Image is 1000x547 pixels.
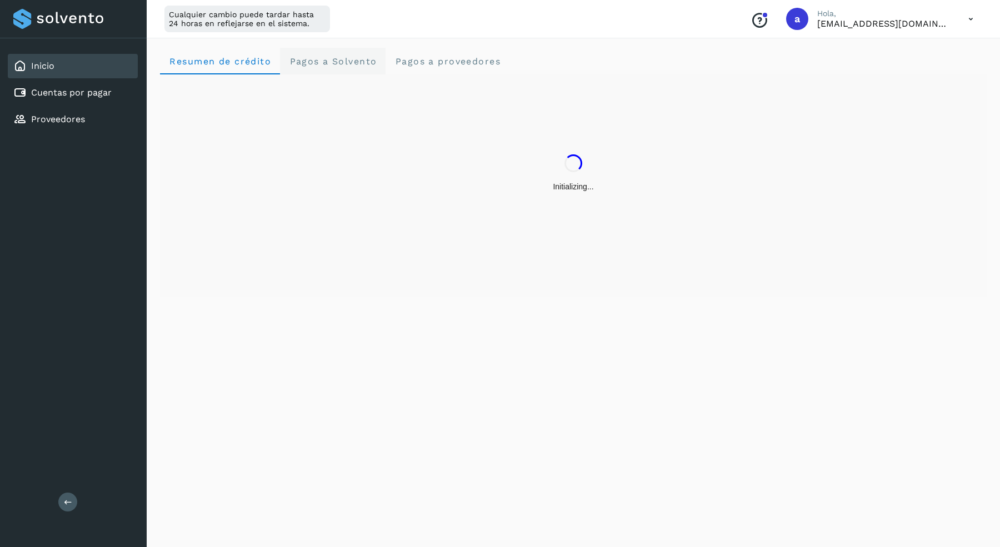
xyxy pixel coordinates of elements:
div: Inicio [8,54,138,78]
p: Hola, [817,9,951,18]
div: Cuentas por pagar [8,81,138,105]
span: Pagos a proveedores [394,56,501,67]
span: Pagos a Solvento [289,56,377,67]
a: Inicio [31,61,54,71]
div: Proveedores [8,107,138,132]
a: Proveedores [31,114,85,124]
span: Resumen de crédito [169,56,271,67]
p: administracion1@mablo.mx [817,18,951,29]
div: Cualquier cambio puede tardar hasta 24 horas en reflejarse en el sistema. [164,6,330,32]
a: Cuentas por pagar [31,87,112,98]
